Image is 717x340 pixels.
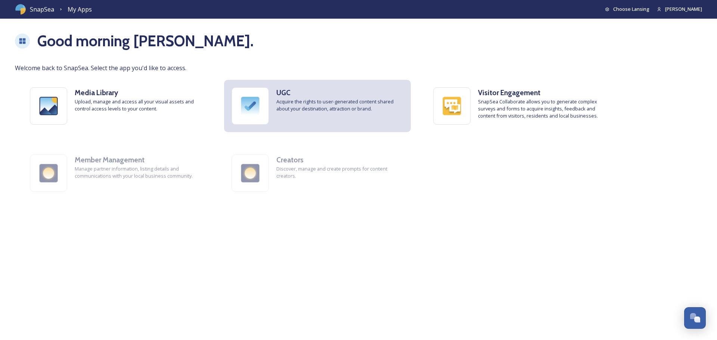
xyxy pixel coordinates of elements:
[15,63,702,72] span: Welcome back to SnapSea. Select the app you'd like to access.
[15,140,217,207] a: Member ManagementManage partner information, listing details and communications with your local b...
[478,88,540,97] strong: Visitor Engagement
[15,4,26,15] img: snapsea-logo.png
[649,6,702,13] a: [PERSON_NAME]
[30,5,54,14] span: SnapSea
[684,307,706,329] button: Open Chat
[217,72,418,140] a: UGCAcquire the rights to user-generated content shared about your destination, attraction or brand.
[37,30,254,52] h1: Good morning [PERSON_NAME] .
[418,72,620,140] a: Visitor EngagementSnapSea Collaborate allows you to generate complex surveys and forms to acquire...
[434,88,470,124] img: collaborate.png
[232,155,269,191] img: partners.png
[478,98,605,120] span: SnapSea Collaborate allows you to generate complex surveys and forms to acquire insights, feedbac...
[276,98,403,112] span: Acquire the rights to user-generated content shared about your destination, attraction or brand.
[605,6,649,13] a: Choose Lansing
[613,6,649,12] span: Choose Lansing
[30,155,67,191] img: partners.png
[232,88,269,124] img: ugc.png
[276,88,291,97] strong: UGC
[276,165,403,180] span: Discover, manage and create prompts for content creators.
[75,155,145,164] strong: Member Management
[15,72,217,140] a: Media LibraryUpload, manage and access all your visual assets and control access levels to your c...
[276,155,304,164] strong: Creators
[75,98,202,112] span: Upload, manage and access all your visual assets and control access levels to your content.
[75,88,118,97] strong: Media Library
[68,5,92,13] span: My Apps
[68,5,92,14] a: My Apps
[75,165,202,180] span: Manage partner information, listing details and communications with your local business community.
[217,140,418,207] a: CreatorsDiscover, manage and create prompts for content creators.
[665,6,702,12] span: [PERSON_NAME]
[30,88,67,124] img: media-library.png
